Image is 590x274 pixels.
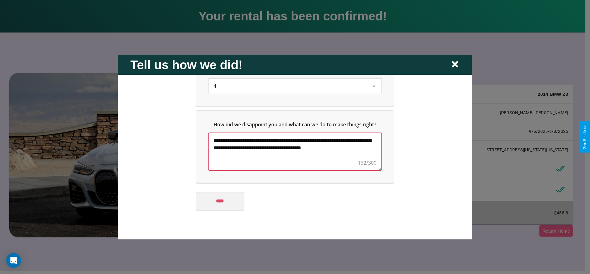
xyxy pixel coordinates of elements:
div: Open Intercom Messenger [6,253,21,268]
div: 132/300 [358,159,376,166]
div: On a scale from 0 to 10, how likely are you to recommend us to a friend or family member? [196,49,394,106]
div: On a scale from 0 to 10, how likely are you to recommend us to a friend or family member? [209,78,381,93]
span: 4 [214,82,216,89]
span: How did we disappoint you and what can we do to make things right? [214,121,376,128]
div: Give Feedback [583,124,587,150]
h2: Tell us how we did! [130,58,243,72]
